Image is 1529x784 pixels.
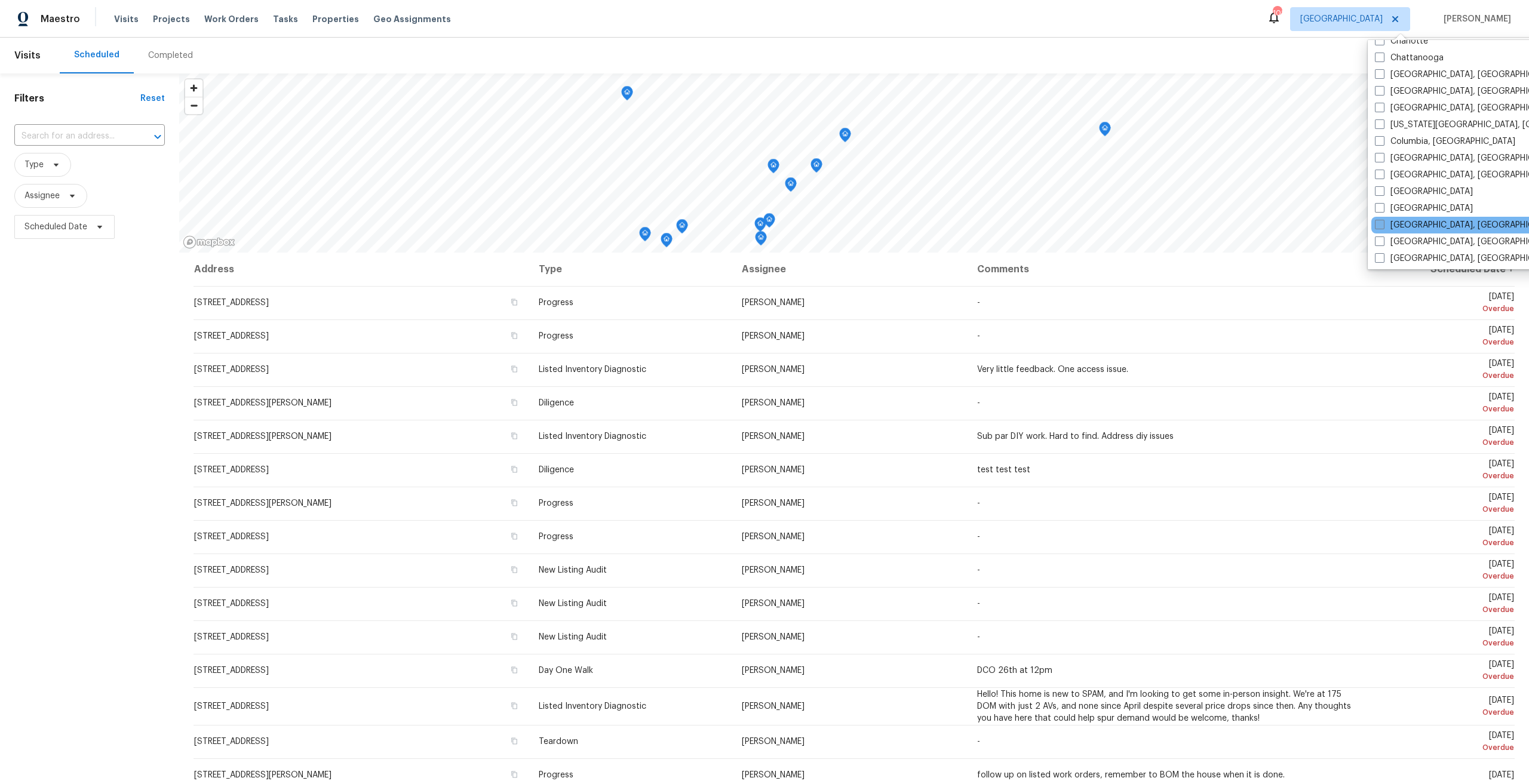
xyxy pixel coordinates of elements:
[539,737,578,746] span: Teardown
[977,466,1030,474] span: test test test
[968,253,1364,286] th: Comments
[767,159,779,177] div: Map marker
[1300,13,1383,25] span: [GEOGRAPHIC_DATA]
[312,13,359,25] span: Properties
[1374,470,1514,482] div: Overdue
[977,737,980,746] span: -
[194,253,529,286] th: Address
[977,432,1174,441] span: Sub par DIY work. Hard to find. Address diy issues
[185,79,202,97] span: Zoom in
[185,97,202,114] button: Zoom out
[194,432,331,441] span: [STREET_ADDRESS][PERSON_NAME]
[977,365,1128,374] span: Very little feedback. One access issue.
[742,365,805,374] span: [PERSON_NAME]
[1374,627,1514,649] span: [DATE]
[1374,706,1514,718] div: Overdue
[1374,460,1514,482] span: [DATE]
[539,702,646,711] span: Listed Inventory Diagnostic
[194,399,331,407] span: [STREET_ADDRESS][PERSON_NAME]
[194,332,269,340] span: [STREET_ADDRESS]
[529,253,732,286] th: Type
[539,533,573,541] span: Progress
[539,599,607,608] span: New Listing Audit
[140,93,165,104] div: Reset
[24,221,87,233] span: Scheduled Date
[1375,35,1428,47] label: Charlotte
[539,399,574,407] span: Diligence
[539,633,607,641] span: New Listing Audit
[977,633,980,641] span: -
[1374,403,1514,415] div: Overdue
[1374,293,1514,315] span: [DATE]
[1374,660,1514,682] span: [DATE]
[24,159,44,171] span: Type
[509,598,520,608] button: Copy Address
[1374,696,1514,718] span: [DATE]
[977,566,980,574] span: -
[539,365,646,374] span: Listed Inventory Diagnostic
[785,177,797,196] div: Map marker
[977,599,980,608] span: -
[509,497,520,508] button: Copy Address
[114,13,139,25] span: Visits
[1374,303,1514,315] div: Overdue
[1374,359,1514,382] span: [DATE]
[1374,426,1514,448] span: [DATE]
[185,97,202,114] span: Zoom out
[977,499,980,508] span: -
[1375,136,1515,147] label: Columbia, [GEOGRAPHIC_DATA]
[742,599,805,608] span: [PERSON_NAME]
[509,531,520,542] button: Copy Address
[539,771,573,779] span: Progress
[14,127,131,146] input: Search for an address...
[194,737,269,746] span: [STREET_ADDRESS]
[1374,436,1514,448] div: Overdue
[194,533,269,541] span: [STREET_ADDRESS]
[14,93,140,104] h1: Filters
[742,737,805,746] span: [PERSON_NAME]
[1374,326,1514,348] span: [DATE]
[273,15,298,23] span: Tasks
[149,128,166,145] button: Open
[742,466,805,474] span: [PERSON_NAME]
[194,666,269,675] span: [STREET_ADDRESS]
[742,399,805,407] span: [PERSON_NAME]
[742,299,805,307] span: [PERSON_NAME]
[1439,13,1511,25] span: [PERSON_NAME]
[1099,122,1111,140] div: Map marker
[977,666,1052,675] span: DCO 26th at 12pm
[539,499,573,508] span: Progress
[194,702,269,711] span: [STREET_ADDRESS]
[194,466,269,474] span: [STREET_ADDRESS]
[1273,7,1281,19] div: 101
[977,533,980,541] span: -
[621,86,633,104] div: Map marker
[661,233,673,251] div: Map marker
[676,219,688,238] div: Map marker
[509,700,520,711] button: Copy Address
[1374,493,1514,515] span: [DATE]
[742,771,805,779] span: [PERSON_NAME]
[1374,503,1514,515] div: Overdue
[977,771,1285,779] span: follow up on listed work orders, remember to BOM the house when it is done.
[194,633,269,641] span: [STREET_ADDRESS]
[742,666,805,675] span: [PERSON_NAME]
[194,599,269,608] span: [STREET_ADDRESS]
[539,332,573,340] span: Progress
[977,399,980,407] span: -
[194,499,331,508] span: [STREET_ADDRESS][PERSON_NAME]
[194,365,269,374] span: [STREET_ADDRESS]
[153,13,190,25] span: Projects
[194,771,331,779] span: [STREET_ADDRESS][PERSON_NAME]
[1374,594,1514,616] span: [DATE]
[1374,527,1514,549] span: [DATE]
[1374,742,1514,754] div: Overdue
[1374,671,1514,682] div: Overdue
[509,736,520,746] button: Copy Address
[763,213,775,232] div: Map marker
[754,217,766,236] div: Map marker
[1489,771,1514,779] span: [DATE]
[1374,393,1514,415] span: [DATE]
[194,299,269,307] span: [STREET_ADDRESS]
[1364,253,1515,286] th: Scheduled Date ↑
